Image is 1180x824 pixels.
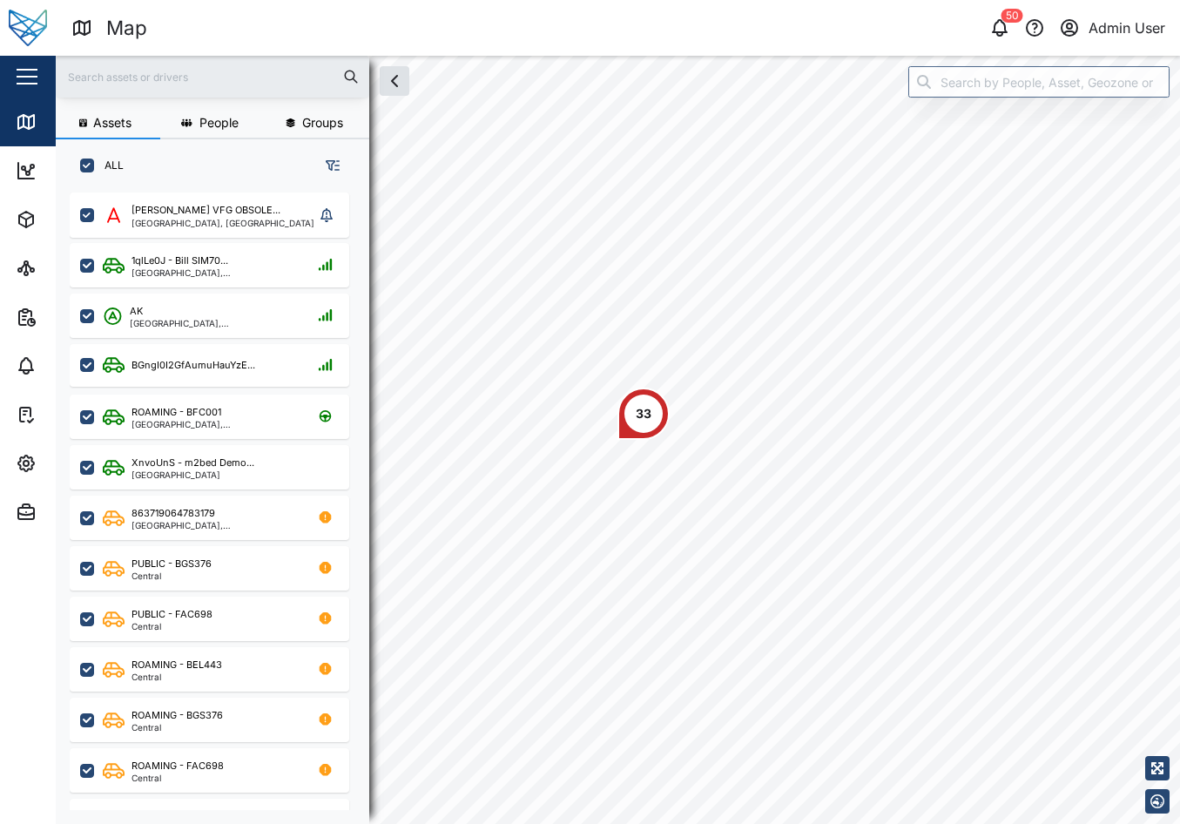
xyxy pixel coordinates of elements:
div: PUBLIC - BGS376 [131,557,212,571]
div: Map [45,112,84,132]
div: ROAMING - FAC698 [131,759,224,773]
div: Tasks [45,405,93,424]
div: Reports [45,307,105,327]
div: Dashboard [45,161,124,180]
span: Groups [302,117,343,129]
div: Assets [45,210,99,229]
input: Search by People, Asset, Geozone or Place [908,66,1170,98]
div: AK [130,304,143,319]
div: 50 [1001,9,1023,23]
div: Admin [45,503,97,522]
div: [GEOGRAPHIC_DATA], [GEOGRAPHIC_DATA] [131,219,314,227]
div: [GEOGRAPHIC_DATA], [GEOGRAPHIC_DATA] [131,521,298,530]
div: 1qlLe0J - Bill SIM70... [131,253,228,268]
div: [GEOGRAPHIC_DATA], [GEOGRAPHIC_DATA] [131,268,298,277]
div: Settings [45,454,107,473]
div: ROAMING - BEL443 [131,658,222,672]
div: VENTURI 2 - BFC001 [131,809,226,824]
div: Alarms [45,356,99,375]
div: [GEOGRAPHIC_DATA], [GEOGRAPHIC_DATA] [130,319,298,328]
span: People [199,117,239,129]
div: ROAMING - BGS376 [131,708,223,723]
canvas: Map [56,56,1180,824]
img: Main Logo [9,9,47,47]
div: Central [131,622,212,631]
input: Search assets or drivers [66,64,359,90]
div: [GEOGRAPHIC_DATA], [GEOGRAPHIC_DATA] [131,420,298,429]
div: [GEOGRAPHIC_DATA] [131,470,254,479]
div: BGngI0I2GfAumuHauYzE... [131,358,255,373]
div: Admin User [1089,17,1165,39]
div: PUBLIC - FAC698 [131,607,212,622]
div: XnvoUnS - m2bed Demo... [131,456,254,470]
div: Central [131,571,212,580]
div: [PERSON_NAME] VFG OBSOLE... [131,203,280,218]
div: Central [131,773,224,782]
div: Central [131,723,223,732]
button: Admin User [1057,16,1166,40]
span: Assets [93,117,131,129]
div: 33 [636,404,651,423]
div: Map marker [617,388,670,440]
div: Map [106,13,147,44]
div: ROAMING - BFC001 [131,405,221,420]
div: Central [131,672,222,681]
div: grid [70,186,368,810]
label: ALL [94,159,124,172]
div: 863719064783179 [131,506,215,521]
div: Sites [45,259,87,278]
